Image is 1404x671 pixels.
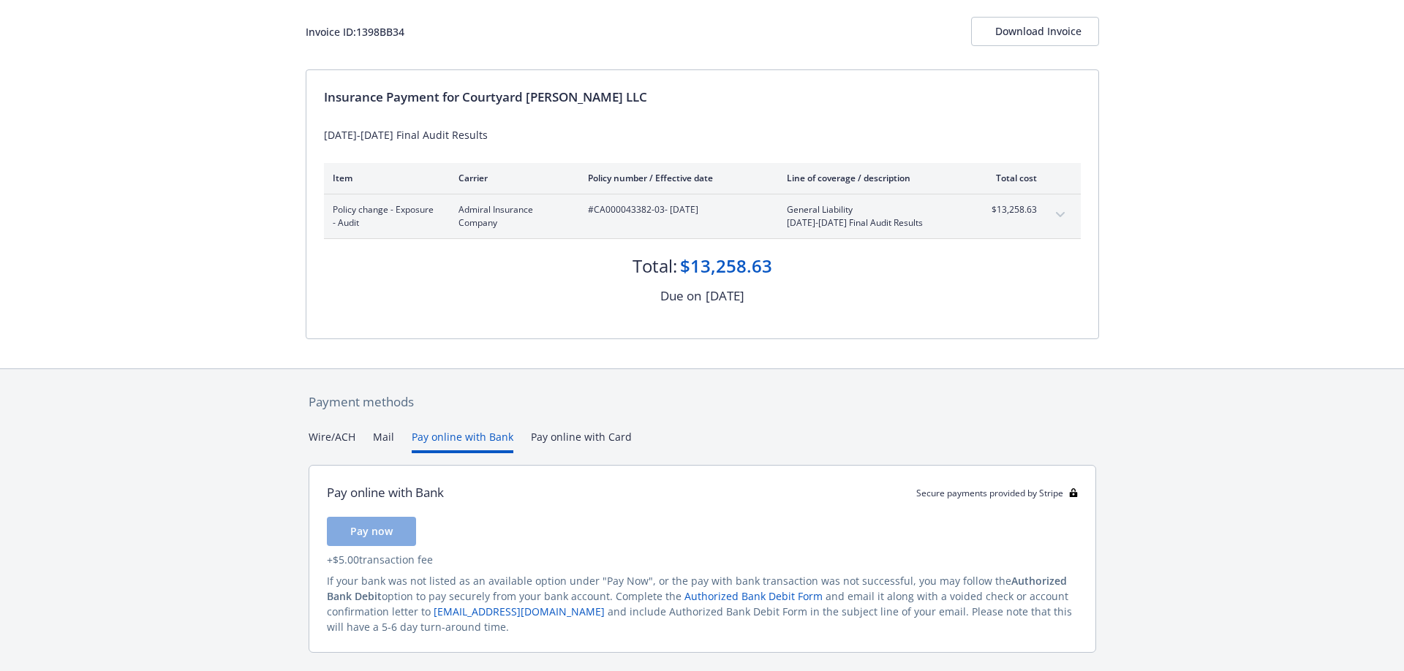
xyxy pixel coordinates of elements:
[531,429,632,453] button: Pay online with Card
[324,194,1081,238] div: Policy change - Exposure - AuditAdmiral Insurance Company#CA000043382-03- [DATE]General Liability...
[327,483,444,502] div: Pay online with Bank
[324,127,1081,143] div: [DATE]-[DATE] Final Audit Results
[458,203,565,230] span: Admiral Insurance Company
[324,88,1081,107] div: Insurance Payment for Courtyard [PERSON_NAME] LLC
[458,172,565,184] div: Carrier
[588,172,763,184] div: Policy number / Effective date
[787,203,959,230] span: General Liability[DATE]-[DATE] Final Audit Results
[327,574,1067,603] span: Authorized Bank Debit
[434,604,605,618] a: [EMAIL_ADDRESS][DOMAIN_NAME]
[684,589,823,603] a: Authorized Bank Debit Form
[995,18,1075,45] div: Download Invoice
[982,203,1037,216] span: $13,258.63
[327,517,416,546] button: Pay now
[333,203,435,230] span: Policy change - Exposure - Audit
[787,172,959,184] div: Line of coverage / description
[982,172,1037,184] div: Total cost
[327,573,1078,634] div: If your bank was not listed as an available option under "Pay Now", or the pay with bank transact...
[306,24,404,39] div: Invoice ID: 1398BB34
[680,254,772,278] div: $13,258.63
[1049,203,1072,227] button: expand content
[588,203,763,216] span: #CA000043382-03 - [DATE]
[309,429,355,453] button: Wire/ACH
[660,287,701,306] div: Due on
[916,487,1078,499] div: Secure payments provided by Stripe
[633,254,677,278] div: Total:
[971,17,1099,46] button: Download Invoice
[350,524,393,538] span: Pay now
[706,287,744,306] div: [DATE]
[787,203,959,216] span: General Liability
[327,552,1078,567] div: + $5.00 transaction fee
[333,172,435,184] div: Item
[373,429,394,453] button: Mail
[412,429,513,453] button: Pay online with Bank
[787,216,959,230] span: [DATE]-[DATE] Final Audit Results
[309,393,1096,412] div: Payment methods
